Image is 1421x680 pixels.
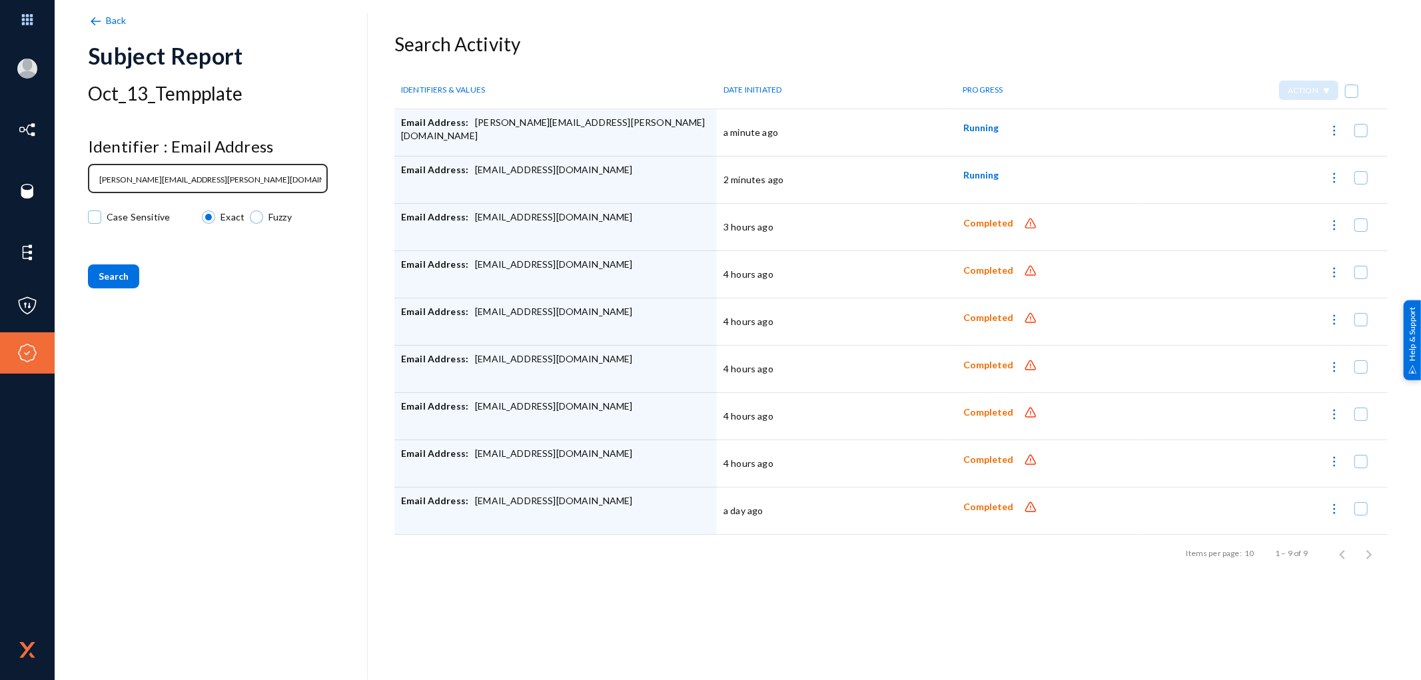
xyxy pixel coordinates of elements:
span: Completed [963,218,1013,229]
span: Back [106,15,127,26]
span: Completed [963,454,1013,466]
td: 3 hours ago [717,204,946,251]
img: back-arrow.svg [88,14,103,29]
span: Email Address: [401,353,468,364]
td: 4 hours ago [717,440,946,488]
div: Help & Support [1404,300,1421,380]
img: icon-inventory.svg [17,120,37,140]
td: 4 hours ago [717,346,946,393]
img: icon-more.svg [1328,455,1341,468]
button: Previous page [1329,540,1356,567]
img: icon-more.svg [1328,266,1341,279]
div: Items per page: [1186,547,1242,559]
div: [EMAIL_ADDRESS][DOMAIN_NAME] [401,447,710,480]
th: PROGRESS [946,72,1139,109]
td: 4 hours ago [717,251,946,298]
span: Email Address: [401,448,468,459]
div: [EMAIL_ADDRESS][DOMAIN_NAME] [401,305,710,338]
img: blank-profile-picture.png [17,59,37,79]
div: [EMAIL_ADDRESS][DOMAIN_NAME] [401,352,710,386]
button: Search [88,264,139,288]
img: app launcher [7,5,47,34]
img: icon-sources.svg [17,181,37,201]
span: Exact [215,210,244,224]
button: Running [953,163,1009,187]
button: Completed [953,210,1024,235]
span: Email Address: [401,400,468,412]
button: Completed [953,447,1024,472]
div: [EMAIL_ADDRESS][DOMAIN_NAME] [401,494,710,527]
span: Running [963,169,999,180]
span: Email Address: [401,258,468,270]
img: icon-more.svg [1328,408,1341,421]
div: [PERSON_NAME][EMAIL_ADDRESS][PERSON_NAME][DOMAIN_NAME] [401,116,710,149]
button: Completed [953,305,1024,330]
span: Email Address: [401,211,468,222]
th: IDENTIFIERS & VALUES [394,72,717,109]
img: icon-alert.svg [1024,406,1037,420]
span: Email Address: [401,306,468,317]
button: Completed [953,258,1024,282]
img: icon-more.svg [1328,218,1341,232]
img: help_support.svg [1408,365,1417,374]
span: Search [99,270,129,282]
span: Completed [963,265,1013,276]
span: Completed [963,502,1013,513]
img: icon-alert.svg [1024,217,1037,230]
img: icon-more.svg [1328,313,1341,326]
td: 4 hours ago [717,393,946,440]
button: Completed [953,400,1024,424]
th: DATE INITIATED [717,72,946,109]
img: icon-more.svg [1328,360,1341,374]
span: Fuzzy [263,210,292,224]
h4: Identifier : Email Address [88,137,367,157]
div: [EMAIL_ADDRESS][DOMAIN_NAME] [401,400,710,433]
td: a day ago [717,488,946,535]
span: Email Address: [401,117,468,128]
div: [EMAIL_ADDRESS][DOMAIN_NAME] [401,163,710,196]
img: icon-alert.svg [1024,501,1037,514]
div: [EMAIL_ADDRESS][DOMAIN_NAME] [401,210,710,244]
img: icon-alert.svg [1024,454,1037,467]
div: 10 [1244,547,1254,559]
img: icon-elements.svg [17,242,37,262]
button: Next page [1356,540,1382,567]
button: Running [953,116,1009,140]
img: icon-more.svg [1328,124,1341,137]
td: a minute ago [717,109,946,157]
img: icon-alert.svg [1024,312,1037,325]
span: Email Address: [401,164,468,175]
div: 1 – 9 of 9 [1275,547,1308,559]
span: Completed [963,407,1013,418]
img: icon-alert.svg [1024,359,1037,372]
img: icon-compliance.svg [17,343,37,363]
h3: Oct_13_Tempplate [88,83,367,105]
div: [EMAIL_ADDRESS][DOMAIN_NAME] [401,258,710,291]
span: Completed [963,312,1013,324]
span: Case Sensitive [107,207,170,227]
span: Running [963,122,999,133]
td: 2 minutes ago [717,157,946,204]
h3: Search Activity [394,33,1388,56]
td: 4 hours ago [717,298,946,346]
div: Subject Report [88,42,367,69]
button: Completed [953,494,1024,519]
span: Completed [963,360,1013,371]
button: Completed [953,352,1024,377]
img: icon-policies.svg [17,296,37,316]
span: Email Address: [401,495,468,506]
img: icon-more.svg [1328,171,1341,184]
a: Back [88,15,130,26]
img: icon-alert.svg [1024,264,1037,278]
img: icon-more.svg [1328,502,1341,515]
